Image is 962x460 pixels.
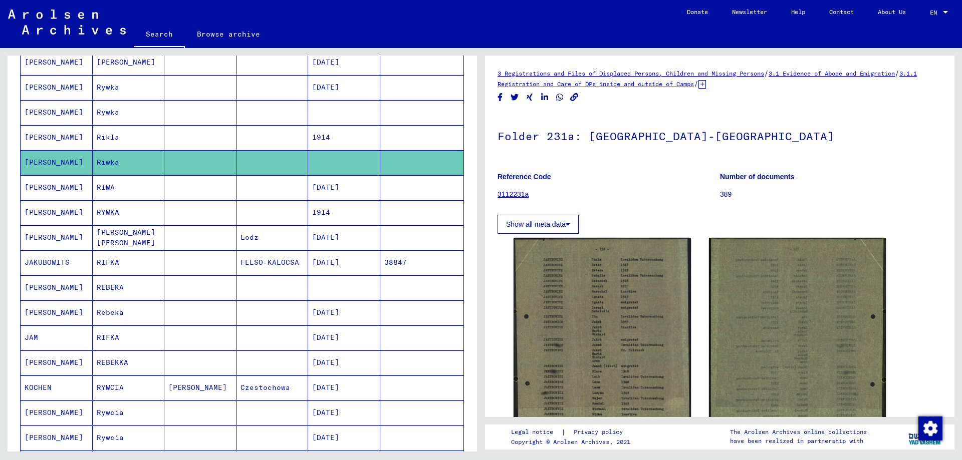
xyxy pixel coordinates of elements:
mat-cell: 1914 [308,200,380,225]
b: Number of documents [720,173,795,181]
mat-cell: REBEKA [93,275,165,300]
mat-cell: RIFKA [93,325,165,350]
mat-cell: [PERSON_NAME] [21,75,93,100]
mat-cell: Rywcia [93,425,165,450]
mat-cell: [PERSON_NAME] [21,150,93,175]
mat-cell: KOCHEN [21,375,93,400]
mat-cell: Rikla [93,125,165,150]
mat-cell: Rywcia [93,400,165,425]
mat-cell: [PERSON_NAME] [21,100,93,125]
mat-cell: [DATE] [308,50,380,75]
mat-cell: RIWA [93,175,165,200]
mat-cell: [DATE] [308,325,380,350]
mat-cell: [DATE] [308,75,380,100]
button: Share on WhatsApp [555,91,565,104]
span: / [694,79,698,88]
button: Share on LinkedIn [540,91,550,104]
mat-cell: 38847 [380,250,464,275]
div: | [511,427,635,437]
mat-cell: [DATE] [308,350,380,375]
mat-cell: [PERSON_NAME] [21,175,93,200]
mat-cell: RYWKA [93,200,165,225]
a: Browse archive [185,22,272,46]
a: Legal notice [511,427,561,437]
a: 3.1 Evidence of Abode and Emigration [769,70,895,77]
mat-cell: Lodz [236,225,309,250]
p: 389 [720,189,942,200]
mat-cell: Rebeka [93,300,165,325]
mat-cell: REBEKKA [93,350,165,375]
mat-cell: [PERSON_NAME] [21,425,93,450]
button: Share on Xing [525,91,535,104]
a: 3112231a [498,190,529,198]
mat-cell: [DATE] [308,225,380,250]
button: Show all meta data [498,215,579,234]
span: / [764,69,769,78]
span: EN [930,9,941,16]
b: Reference Code [498,173,551,181]
mat-cell: Rywka [93,100,165,125]
mat-cell: [PERSON_NAME] [21,300,93,325]
span: / [895,69,899,78]
mat-cell: Rywka [93,75,165,100]
mat-cell: [PERSON_NAME] [21,125,93,150]
h1: Folder 231a: [GEOGRAPHIC_DATA]-[GEOGRAPHIC_DATA] [498,113,942,157]
mat-cell: RIFKA [93,250,165,275]
mat-cell: [PERSON_NAME] [21,200,93,225]
p: have been realized in partnership with [730,436,867,445]
mat-cell: Czestochowa [236,375,309,400]
mat-cell: [DATE] [308,250,380,275]
mat-cell: [PERSON_NAME] [21,400,93,425]
img: yv_logo.png [906,424,944,449]
mat-cell: [PERSON_NAME] [21,275,93,300]
mat-cell: FELSO-KALOCSA [236,250,309,275]
mat-cell: [DATE] [308,375,380,400]
p: The Arolsen Archives online collections [730,427,867,436]
a: Privacy policy [566,427,635,437]
mat-cell: [DATE] [308,425,380,450]
mat-cell: [DATE] [308,175,380,200]
img: Arolsen_neg.svg [8,10,126,35]
button: Share on Twitter [510,91,520,104]
button: Copy link [569,91,580,104]
mat-cell: [PERSON_NAME] [21,225,93,250]
a: 3 Registrations and Files of Displaced Persons, Children and Missing Persons [498,70,764,77]
img: Change consent [918,416,942,440]
mat-cell: [PERSON_NAME] [21,350,93,375]
mat-cell: [PERSON_NAME] [164,375,236,400]
mat-cell: RYWCIA [93,375,165,400]
p: Copyright © Arolsen Archives, 2021 [511,437,635,446]
mat-cell: Riwka [93,150,165,175]
mat-cell: [DATE] [308,300,380,325]
a: Search [134,22,185,48]
mat-cell: [PERSON_NAME] [PERSON_NAME] [93,225,165,250]
mat-cell: [DATE] [308,400,380,425]
mat-cell: JAM [21,325,93,350]
mat-cell: JAKUBOWITS [21,250,93,275]
button: Share on Facebook [495,91,506,104]
mat-cell: 1914 [308,125,380,150]
mat-cell: [PERSON_NAME] [93,50,165,75]
mat-cell: [PERSON_NAME] [21,50,93,75]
